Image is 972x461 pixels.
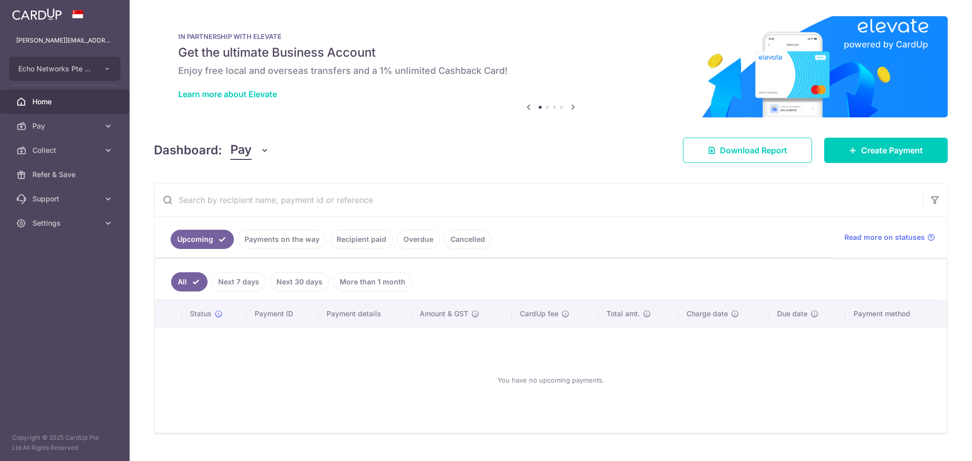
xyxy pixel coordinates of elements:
[720,144,787,156] span: Download Report
[397,230,440,249] a: Overdue
[171,230,234,249] a: Upcoming
[777,309,807,319] span: Due date
[230,141,269,160] button: Pay
[861,144,923,156] span: Create Payment
[178,32,923,40] p: IN PARTNERSHIP WITH ELEVATE
[520,309,558,319] span: CardUp fee
[686,309,728,319] span: Charge date
[12,8,62,20] img: CardUp
[606,309,640,319] span: Total amt.
[154,184,923,216] input: Search by recipient name, payment id or reference
[16,35,113,46] p: [PERSON_NAME][EMAIL_ADDRESS][DOMAIN_NAME]
[178,89,277,99] a: Learn more about Elevate
[32,121,99,131] span: Pay
[270,272,329,291] a: Next 30 days
[333,272,412,291] a: More than 1 month
[178,65,923,77] h6: Enjoy free local and overseas transfers and a 1% unlimited Cashback Card!
[844,232,925,242] span: Read more on statuses
[171,272,208,291] a: All
[844,232,935,242] a: Read more on statuses
[444,230,492,249] a: Cancelled
[18,64,93,74] span: Echo Networks Pte Ltd
[212,272,266,291] a: Next 7 days
[32,218,99,228] span: Settings
[330,230,393,249] a: Recipient paid
[178,45,923,61] h5: Get the ultimate Business Account
[32,145,99,155] span: Collect
[420,309,468,319] span: Amount & GST
[32,170,99,180] span: Refer & Save
[154,16,948,117] img: Renovation banner
[247,301,318,327] th: Payment ID
[167,336,935,425] div: You have no upcoming payments.
[230,141,252,160] span: Pay
[9,57,120,81] button: Echo Networks Pte Ltd
[824,138,948,163] a: Create Payment
[32,97,99,107] span: Home
[32,194,99,204] span: Support
[683,138,812,163] a: Download Report
[318,301,412,327] th: Payment details
[845,301,947,327] th: Payment method
[238,230,326,249] a: Payments on the way
[190,309,212,319] span: Status
[154,141,222,159] h4: Dashboard:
